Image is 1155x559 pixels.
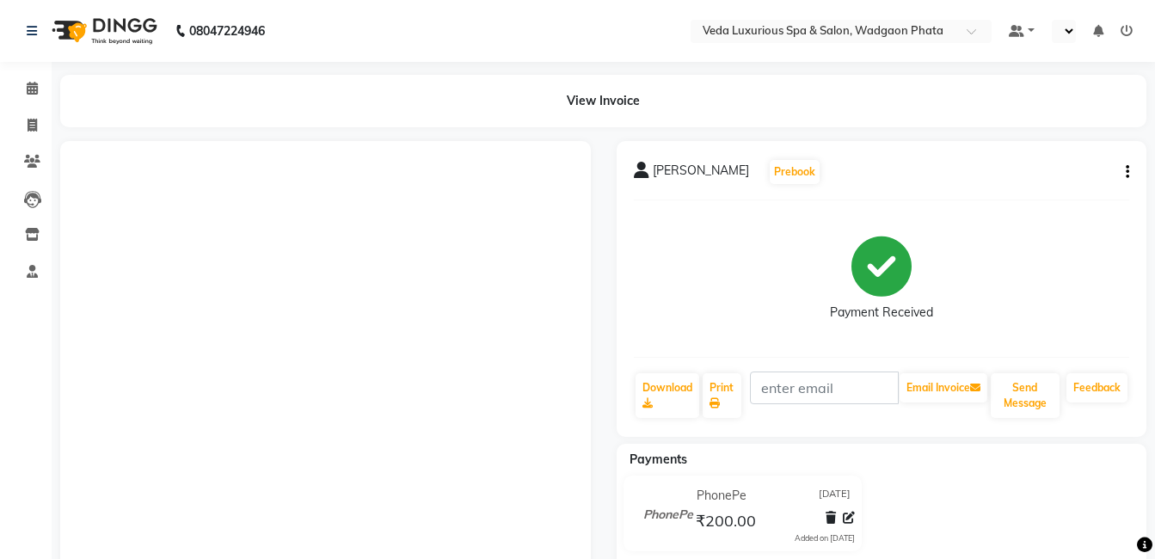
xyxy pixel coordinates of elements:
[830,304,933,322] div: Payment Received
[697,487,746,505] span: PhonePe
[750,372,898,404] input: enter email
[630,451,687,467] span: Payments
[44,7,162,55] img: logo
[60,75,1146,127] div: View Invoice
[1066,373,1127,402] a: Feedback
[770,160,820,184] button: Prebook
[795,532,855,544] div: Added on [DATE]
[900,373,987,402] button: Email Invoice
[819,487,851,505] span: [DATE]
[636,373,699,418] a: Download
[653,162,749,186] span: [PERSON_NAME]
[189,7,265,55] b: 08047224946
[991,373,1060,418] button: Send Message
[696,511,756,535] span: ₹200.00
[703,373,742,418] a: Print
